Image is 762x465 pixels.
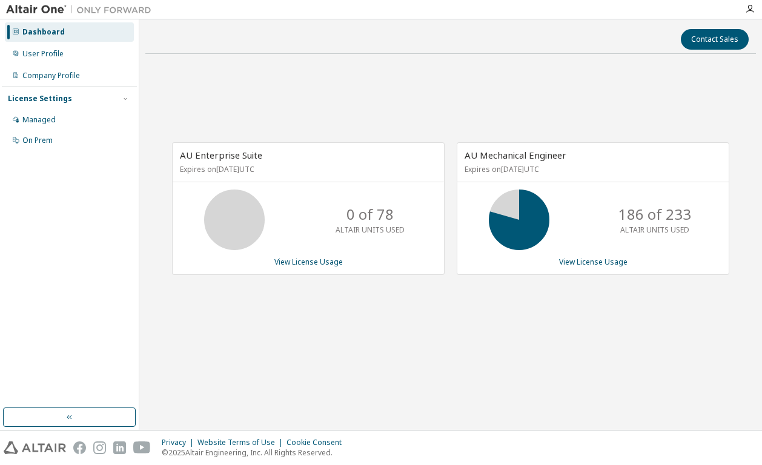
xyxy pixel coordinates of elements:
button: Contact Sales [681,29,749,50]
img: facebook.svg [73,441,86,454]
div: Company Profile [22,71,80,81]
div: User Profile [22,49,64,59]
div: Managed [22,115,56,125]
img: linkedin.svg [113,441,126,454]
a: View License Usage [559,257,628,267]
p: ALTAIR UNITS USED [336,225,405,235]
img: instagram.svg [93,441,106,454]
img: youtube.svg [133,441,151,454]
div: Privacy [162,438,197,447]
span: AU Enterprise Suite [180,149,262,161]
p: 186 of 233 [618,204,691,225]
div: On Prem [22,136,53,145]
div: Website Terms of Use [197,438,287,447]
a: View License Usage [274,257,343,267]
div: Dashboard [22,27,65,37]
img: altair_logo.svg [4,441,66,454]
p: Expires on [DATE] UTC [180,164,434,174]
img: Altair One [6,4,157,16]
span: AU Mechanical Engineer [465,149,566,161]
p: Expires on [DATE] UTC [465,164,718,174]
p: ALTAIR UNITS USED [620,225,689,235]
div: License Settings [8,94,72,104]
p: © 2025 Altair Engineering, Inc. All Rights Reserved. [162,447,349,458]
div: Cookie Consent [287,438,349,447]
p: 0 of 78 [346,204,394,225]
